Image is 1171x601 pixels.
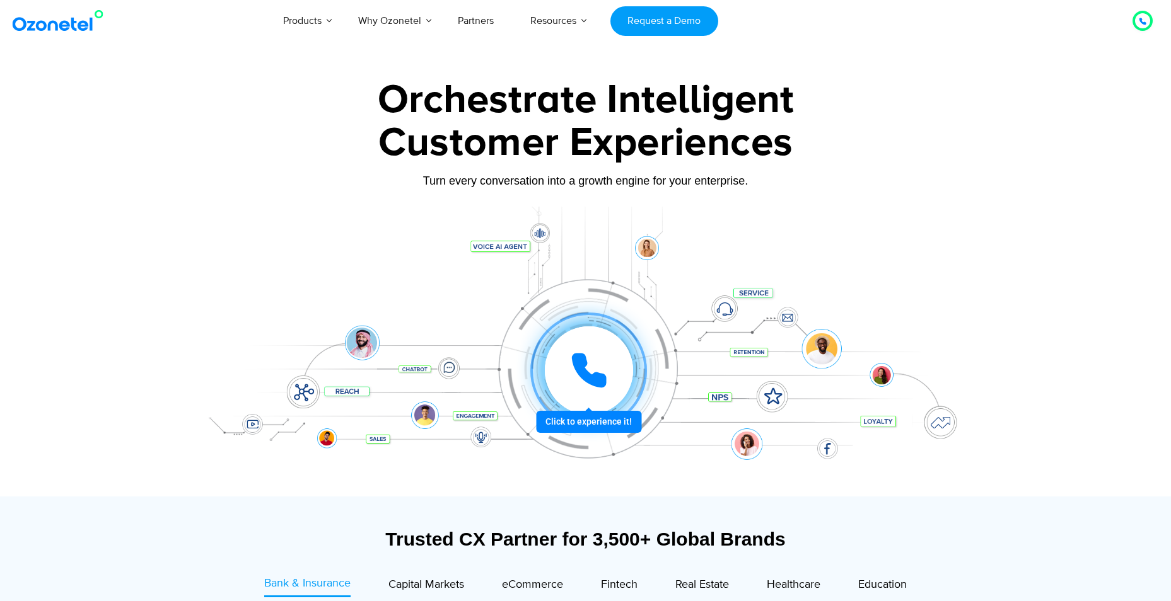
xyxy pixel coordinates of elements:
[388,575,464,597] a: Capital Markets
[858,578,907,592] span: Education
[675,575,729,597] a: Real Estate
[264,575,351,597] a: Bank & Insurance
[502,575,563,597] a: eCommerce
[198,528,974,550] div: Trusted CX Partner for 3,500+ Global Brands
[601,578,638,592] span: Fintech
[858,575,907,597] a: Education
[192,113,980,173] div: Customer Experiences
[192,80,980,120] div: Orchestrate Intelligent
[601,575,638,597] a: Fintech
[610,6,718,36] a: Request a Demo
[264,576,351,590] span: Bank & Insurance
[767,578,820,592] span: Healthcare
[767,575,820,597] a: Healthcare
[675,578,729,592] span: Real Estate
[388,578,464,592] span: Capital Markets
[192,174,980,188] div: Turn every conversation into a growth engine for your enterprise.
[502,578,563,592] span: eCommerce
